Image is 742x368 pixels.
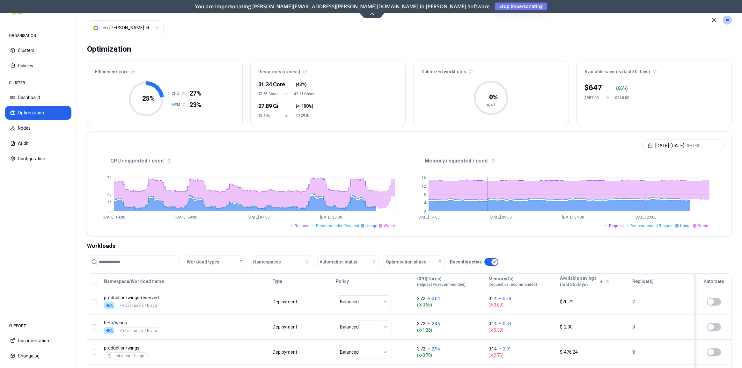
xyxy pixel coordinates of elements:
[609,223,624,228] span: Request
[104,294,226,301] p: wings-reserved
[175,215,197,220] tspan: [DATE] 09:00
[107,201,112,205] tspan: 20
[189,89,201,98] span: 27%
[699,278,729,285] div: Automate
[489,282,537,287] span: (request vs recommended)
[258,102,277,111] div: 27.89 Gi
[632,349,689,355] div: 9
[336,278,411,285] div: Policy
[104,320,226,326] p: wings
[384,223,395,228] span: Waste
[320,215,342,220] tspan: [DATE] 23:00
[320,259,357,265] span: Automation status
[189,100,201,109] span: 23%
[635,215,657,220] tspan: [DATE] 23:00
[489,327,554,333] span: ( 0.38 )
[104,302,114,309] div: HPA enabled.
[5,121,71,135] button: Nodes
[489,276,537,287] div: Memory(Gi)
[5,349,71,363] button: Changelog
[251,61,406,79] div: Resources (excess)
[296,81,307,88] span: ( )
[503,346,511,352] p: 2.91
[615,95,630,100] div: $340.00
[417,321,425,327] p: 3.72
[316,223,359,228] span: Recommended Request
[642,139,724,152] button: [DATE]-[DATE]GMT+3
[120,303,157,308] div: Last seen: 1h ago
[560,349,627,355] div: $-476.24
[258,80,277,89] div: 31.34 Core
[487,103,495,107] tspan: 0/47
[418,215,440,220] tspan: [DATE] 14:00
[503,321,511,327] p: 0.53
[5,76,71,89] div: CLUSTER
[489,295,497,302] p: 0.14
[432,321,440,327] p: 2.46
[5,29,71,42] div: ORGANISATION
[489,321,497,327] p: 0.14
[490,215,512,220] tspan: [DATE] 09:00
[384,256,445,268] button: Optimisation phase
[366,223,377,228] span: Usage
[295,223,310,228] span: Request
[187,259,219,265] span: Workload types
[273,275,282,288] button: Type
[489,352,554,358] span: ( 2.76 )
[109,209,112,213] tspan: 0
[417,276,466,287] div: CPU(Cores)
[251,256,312,268] button: Namespaces
[632,275,654,288] button: Replica(s)
[172,102,182,107] h1: MEM
[489,93,497,101] tspan: 0 %
[5,59,71,73] button: Policies
[87,43,131,55] div: Optimization
[5,320,71,332] div: SUPPORT
[104,345,226,351] p: wings
[584,83,602,93] div: $
[503,295,511,302] p: 0.18
[297,103,312,109] span: <-100%
[5,152,71,166] button: Configuration
[294,91,314,97] span: 42.21 Cores
[95,157,409,165] div: CPU requested / used
[273,324,298,330] div: Deployment
[589,83,602,93] p: 647
[296,103,313,109] span: ( )
[142,95,155,102] tspan: 25 %
[422,176,426,180] tspan: 16
[103,25,154,31] div: eu-rex-cluster
[253,259,281,265] span: Namespaces
[432,295,440,302] p: 0.04
[258,113,277,118] span: 19.4 Gi
[185,256,246,268] button: Workload types
[93,25,99,31] img: gcp
[87,20,164,35] button: Select a value
[409,157,724,165] div: Memory requested / used
[577,61,732,79] div: Available savings (last 30 days)
[273,299,298,305] div: Deployment
[618,85,623,91] p: 66
[87,61,242,79] div: Efficiency score
[248,215,270,220] tspan: [DATE] 04:00
[417,275,466,288] button: CPU(Cores)(request vs recommended)
[424,201,426,205] tspan: 4
[5,334,71,348] button: Documentation
[87,242,732,250] div: Workloads
[5,136,71,150] button: Audit
[417,327,483,333] span: ( 1.26 )
[107,176,112,180] tspan: 79
[632,324,689,330] div: 3
[632,299,689,305] div: 2
[560,275,604,288] button: Available savings(last 30 days)
[5,43,71,57] button: Clusters
[172,91,182,96] h1: CPU
[120,328,157,333] div: Last seen: 1h ago
[414,61,569,79] div: Optimized workloads
[317,256,378,268] button: Automation status
[103,215,125,220] tspan: [DATE] 14:00
[489,275,537,288] button: Memory(Gi)(request vs recommended)
[5,90,71,105] button: Dashboard
[630,223,674,228] span: Recommended Request
[424,192,426,197] tspan: 8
